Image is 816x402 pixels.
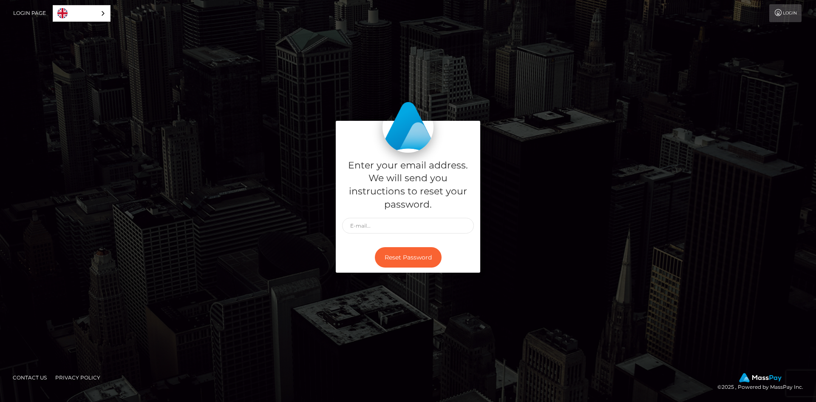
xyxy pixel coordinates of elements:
div: Language [53,5,110,22]
aside: Language selected: English [53,5,110,22]
a: Login Page [13,4,46,22]
h5: Enter your email address. We will send you instructions to reset your password. [342,159,474,211]
input: E-mail... [342,218,474,234]
div: © 2025 , Powered by MassPay Inc. [717,373,810,392]
a: English [53,6,110,21]
button: Reset Password [375,247,442,268]
img: MassPay Login [382,102,433,153]
a: Contact Us [9,371,50,384]
a: Privacy Policy [52,371,104,384]
img: MassPay [739,373,782,382]
a: Login [769,4,802,22]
